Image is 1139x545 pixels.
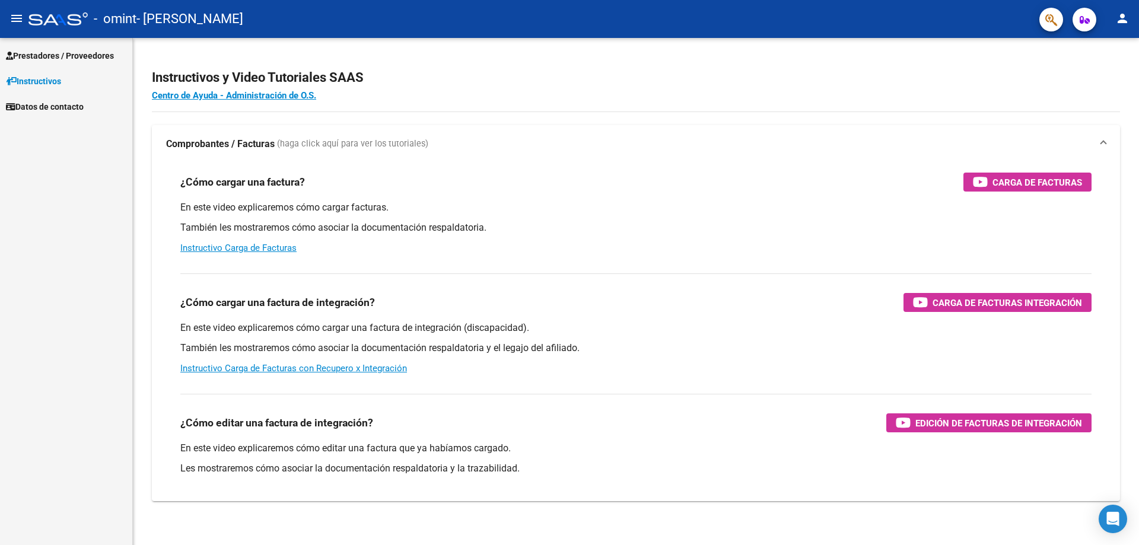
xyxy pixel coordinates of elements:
button: Carga de Facturas Integración [903,293,1092,312]
span: Edición de Facturas de integración [915,416,1082,431]
strong: Comprobantes / Facturas [166,138,275,151]
mat-icon: menu [9,11,24,26]
span: Datos de contacto [6,100,84,113]
a: Centro de Ayuda - Administración de O.S. [152,90,316,101]
span: Prestadores / Proveedores [6,49,114,62]
div: Comprobantes / Facturas (haga click aquí para ver los tutoriales) [152,163,1120,501]
p: En este video explicaremos cómo cargar facturas. [180,201,1092,214]
h2: Instructivos y Video Tutoriales SAAS [152,66,1120,89]
p: En este video explicaremos cómo cargar una factura de integración (discapacidad). [180,321,1092,334]
h3: ¿Cómo cargar una factura de integración? [180,294,375,311]
h3: ¿Cómo editar una factura de integración? [180,415,373,431]
span: Carga de Facturas [992,175,1082,190]
p: También les mostraremos cómo asociar la documentación respaldatoria. [180,221,1092,234]
button: Edición de Facturas de integración [886,413,1092,432]
button: Carga de Facturas [963,173,1092,192]
span: - omint [94,6,136,32]
span: Carga de Facturas Integración [933,295,1082,310]
p: Les mostraremos cómo asociar la documentación respaldatoria y la trazabilidad. [180,462,1092,475]
a: Instructivo Carga de Facturas [180,243,297,253]
span: - [PERSON_NAME] [136,6,243,32]
mat-icon: person [1115,11,1130,26]
span: (haga click aquí para ver los tutoriales) [277,138,428,151]
h3: ¿Cómo cargar una factura? [180,174,305,190]
p: En este video explicaremos cómo editar una factura que ya habíamos cargado. [180,442,1092,455]
p: También les mostraremos cómo asociar la documentación respaldatoria y el legajo del afiliado. [180,342,1092,355]
a: Instructivo Carga de Facturas con Recupero x Integración [180,363,407,374]
div: Open Intercom Messenger [1099,505,1127,533]
mat-expansion-panel-header: Comprobantes / Facturas (haga click aquí para ver los tutoriales) [152,125,1120,163]
span: Instructivos [6,75,61,88]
